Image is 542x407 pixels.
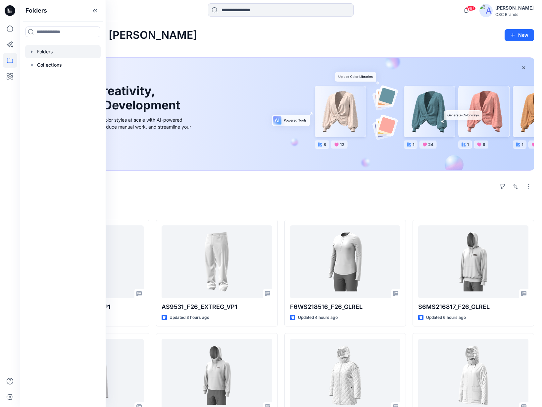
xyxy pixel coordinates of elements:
h4: Styles [28,205,534,213]
p: S6MS216817_F26_GLREL [418,302,528,312]
p: Updated 3 hours ago [170,314,209,321]
div: [PERSON_NAME] [495,4,534,12]
a: S6MS216817_F26_GLREL [418,225,528,298]
div: Explore ideas faster and recolor styles at scale with AI-powered tools that boost creativity, red... [44,116,193,137]
button: New [505,29,534,41]
h2: Welcome back, [PERSON_NAME] [28,29,197,41]
p: AS9531_F26_EXTREG_VP1 [162,302,272,312]
a: AS9531_F26_EXTREG_VP1 [162,225,272,298]
p: Updated 6 hours ago [426,314,466,321]
span: 99+ [466,6,476,11]
p: Collections [37,61,62,69]
img: avatar [479,4,493,17]
h1: Unleash Creativity, Speed Up Development [44,84,183,112]
a: Discover more [44,145,193,158]
a: F6WS218516_F26_GLREL [290,225,400,298]
div: CSC Brands [495,12,534,17]
p: Updated 4 hours ago [298,314,338,321]
p: F6WS218516_F26_GLREL [290,302,400,312]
